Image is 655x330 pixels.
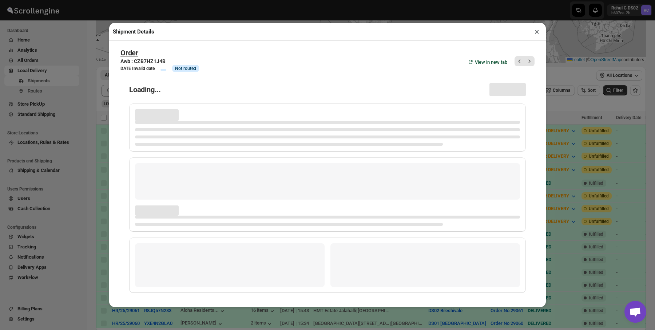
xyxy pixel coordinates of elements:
[120,76,535,296] div: Page loading
[475,59,507,66] span: View in new tab
[132,66,155,71] b: Invalid date
[515,56,525,66] button: Previous
[120,48,138,57] button: Order
[532,27,542,37] button: ×
[113,28,154,35] h2: Shipment Details
[129,85,161,94] h1: Loading...
[524,56,535,66] button: Next
[463,54,512,70] button: View in new tab
[515,56,535,66] nav: Pagination
[120,58,199,65] h3: Awb : CZB7HZ1J4B
[120,66,155,71] h3: DATE
[175,66,196,71] span: Not routed
[624,301,646,323] div: Open chat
